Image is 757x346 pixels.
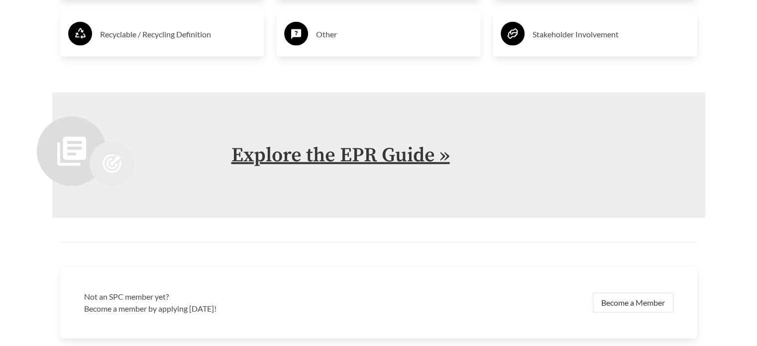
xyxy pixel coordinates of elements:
p: Become a member by applying [DATE]! [84,303,373,315]
h3: Stakeholder Involvement [533,26,689,42]
h3: Not an SPC member yet? [84,291,373,303]
h3: Other [316,26,473,42]
a: Become a Member [593,293,673,313]
h3: Recyclable / Recycling Definition [100,26,257,42]
a: Explore the EPR Guide » [231,143,450,168]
